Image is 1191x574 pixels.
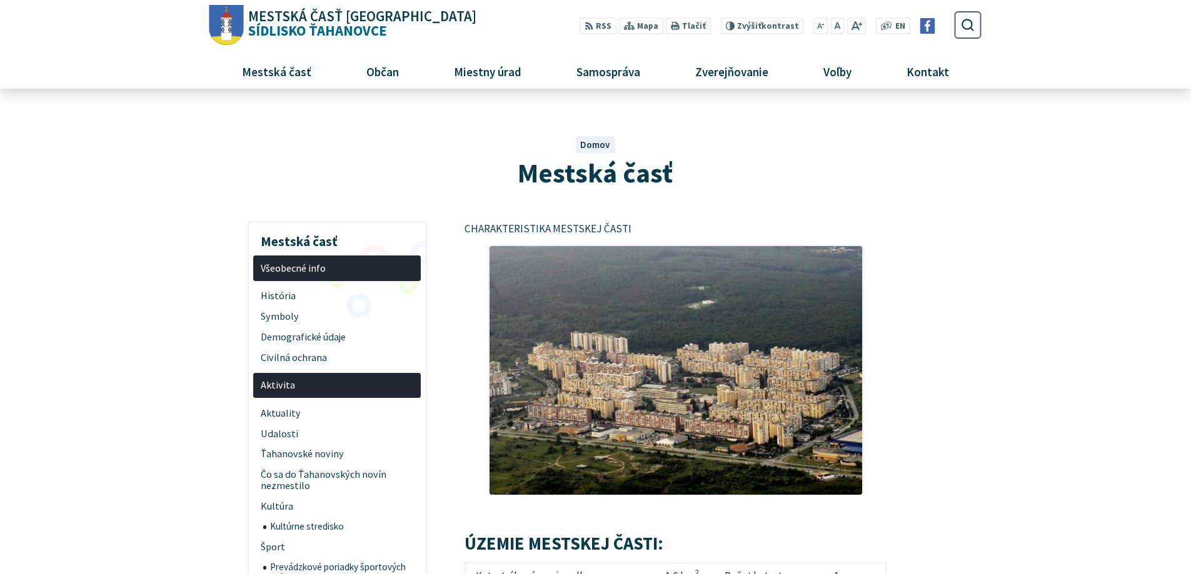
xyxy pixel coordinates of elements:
span: Symboly [261,306,414,327]
span: Mapa [637,20,658,33]
a: Miestny úrad [431,54,544,88]
span: Ťahanovské noviny [261,444,414,465]
span: kontrast [737,21,799,31]
span: Tlačiť [682,21,706,31]
span: RSS [596,20,611,33]
span: Šport [261,537,414,557]
a: Aktuality [253,403,421,423]
a: Domov [580,139,610,151]
span: Aktivita [261,375,414,396]
span: Občan [361,54,403,88]
a: Kultúrne stredisko [263,517,421,537]
span: Zvýšiť [737,21,761,31]
a: Voľby [801,54,875,88]
a: Samospráva [554,54,663,88]
span: Čo sa do Ťahanovských novín nezmestilo [261,465,414,497]
button: Zvýšiťkontrast [720,17,803,34]
span: Kultúra [261,497,414,517]
a: Ťahanovské noviny [253,444,421,465]
a: Symboly [253,306,421,327]
a: Všeobecné info [253,255,421,281]
a: Kultúra [253,497,421,517]
span: História [261,285,414,306]
span: Všeobecné info [261,258,414,279]
button: Zväčšiť veľkosť písma [847,17,866,34]
span: Mestská časť [518,156,673,190]
a: Udalosti [253,423,421,444]
span: Miestny úrad [449,54,526,88]
span: Voľby [819,54,857,88]
img: Prejsť na Facebook stránku [920,18,935,34]
a: Občan [343,54,421,88]
span: EN [895,20,905,33]
p: CHARAKTERISTIKA MESTSKEJ ČASTI [465,221,887,237]
a: EN [892,20,909,33]
a: Mapa [619,17,663,34]
span: ÚZEMIE MESTSKEJ ČASTI: [465,532,663,555]
a: Šport [253,537,421,557]
a: Civilná ochrana [253,347,421,368]
span: Sídlisko Ťahanovce [244,9,477,38]
span: Mestská časť [GEOGRAPHIC_DATA] [248,9,476,24]
span: Aktuality [261,403,414,423]
a: Zverejňovanie [673,54,791,88]
span: Kontakt [902,54,954,88]
span: Mestská časť [237,54,316,88]
a: História [253,285,421,306]
button: Tlačiť [666,17,711,34]
a: Aktivita [253,373,421,398]
span: Demografické údaje [261,327,414,347]
a: RSS [580,17,616,34]
span: Zverejňovanie [690,54,773,88]
button: Zmenšiť veľkosť písma [813,17,828,34]
img: Prejsť na domovskú stránku [209,5,244,46]
a: Mestská časť [219,54,334,88]
h3: Mestská časť [253,225,421,251]
a: Demografické údaje [253,327,421,347]
span: Samospráva [571,54,645,88]
a: Logo Sídlisko Ťahanovce, prejsť na domovskú stránku. [209,5,476,46]
span: Kultúrne stredisko [270,517,414,537]
a: Kontakt [884,54,972,88]
button: Nastaviť pôvodnú veľkosť písma [830,17,844,34]
span: Civilná ochrana [261,347,414,368]
span: Udalosti [261,423,414,444]
a: Čo sa do Ťahanovských novín nezmestilo [253,465,421,497]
